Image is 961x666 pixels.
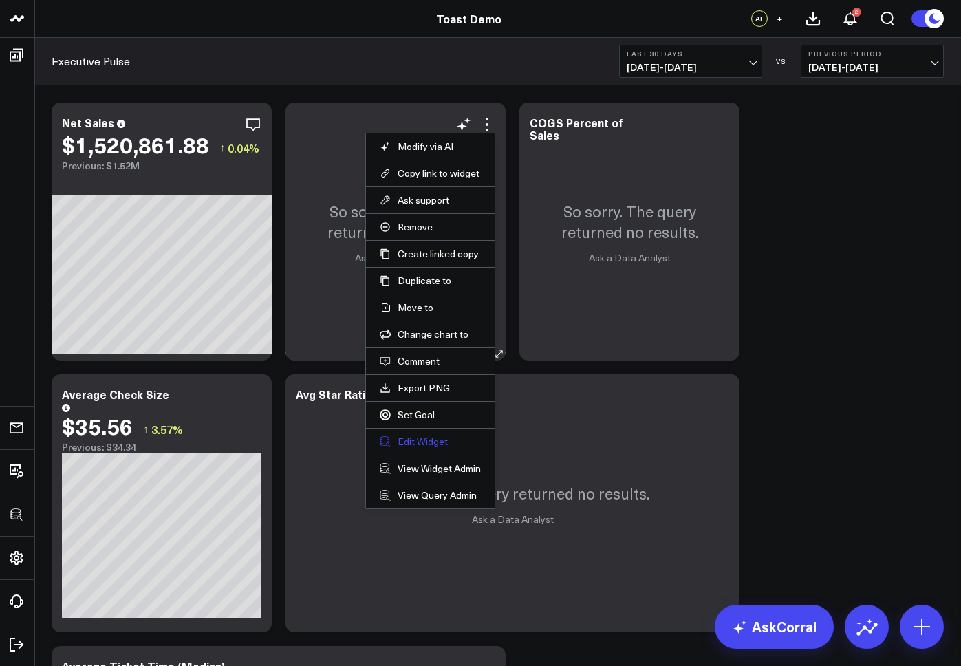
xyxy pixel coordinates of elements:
[777,14,783,23] span: +
[619,45,762,78] button: Last 30 Days[DATE]-[DATE]
[380,275,481,287] button: Duplicate to
[4,502,30,527] a: SQL Client
[62,442,261,453] div: Previous: $34.34
[472,513,554,526] a: Ask a Data Analyst
[62,160,261,171] div: Previous: $1.52M
[355,251,437,264] a: Ask a Data Analyst
[530,115,623,142] div: COGS Percent of Sales
[62,413,133,438] div: $35.56
[380,409,481,421] a: Set Goal
[380,248,481,260] button: Create linked copy
[380,221,481,233] button: Remove
[380,436,481,448] button: Edit Widget
[228,140,259,155] span: 0.04%
[296,387,413,402] div: Avg Star Rating Trend
[769,57,794,65] div: VS
[715,605,834,649] a: AskCorral
[380,140,481,153] button: Modify via AI
[376,483,649,504] p: So sorry. The query returned no results.
[771,10,788,27] button: +
[380,167,481,180] button: Copy link to widget
[299,201,492,242] p: So sorry. The query returned no results.
[380,382,481,394] a: Export PNG
[436,11,501,26] a: Toast Demo
[62,115,114,130] div: Net Sales
[151,422,183,437] span: 3.57%
[801,45,944,78] button: Previous Period[DATE]-[DATE]
[533,201,726,242] p: So sorry. The query returned no results.
[4,632,30,657] a: Log Out
[380,355,481,367] button: Comment
[380,301,481,314] button: Move to
[380,328,481,341] button: Change chart to
[219,139,225,157] span: ↑
[751,10,768,27] div: AL
[62,132,209,157] div: $1,520,861.88
[52,54,130,69] a: Executive Pulse
[627,62,755,73] span: [DATE] - [DATE]
[627,50,755,58] b: Last 30 Days
[380,462,481,475] a: View Widget Admin
[380,194,481,206] button: Ask support
[852,8,861,17] div: 2
[143,420,149,438] span: ↑
[808,50,936,58] b: Previous Period
[589,251,671,264] a: Ask a Data Analyst
[62,387,169,402] div: Average Check Size
[808,62,936,73] span: [DATE] - [DATE]
[380,489,481,502] a: View Query Admin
